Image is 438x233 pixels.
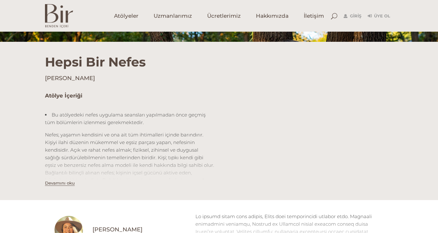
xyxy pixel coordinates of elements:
span: Ücretlerimiz [207,12,241,20]
h1: Hepsi Bir Nefes [45,42,393,70]
h4: [PERSON_NAME] [45,74,393,82]
span: Uzmanlarımız [154,12,192,20]
span: Atölyeler [114,12,138,20]
li: Bu atölyedeki nefes uygulama seansları yapılmadan önce geçmiş tüm bölümlerin izlenmesi gerekmekte... [45,111,214,126]
span: İletişim [304,12,324,20]
a: Üye Ol [368,12,390,20]
span: Hakkımızda [256,12,289,20]
h5: Atölye İçeriği [45,92,214,100]
button: Devamını oku [45,180,75,186]
a: Giriş [344,12,361,20]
